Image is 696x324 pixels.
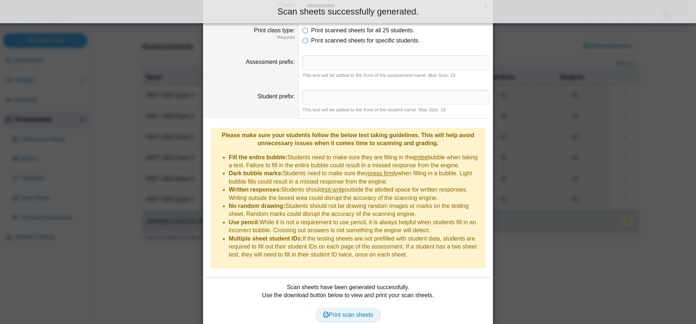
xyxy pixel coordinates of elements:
[302,72,489,79] div: This text will be added to the front of the assessment name. Max Size: 16
[229,218,482,235] li: While it is not a requirement to use pencil, it is always helpful when students fill in an incorr...
[413,154,428,160] u: entire
[221,132,474,146] b: Please make sure your students follow the below test taking guidelines. This will help avoid unne...
[229,203,285,209] b: No random drawing:
[302,107,489,113] div: This text will be added to the front of the student name. Max Size: 16
[229,219,260,225] b: Use pencil:
[323,186,344,193] u: not write
[229,154,287,160] b: Fill the entire bubble:
[229,202,482,218] li: Students should not be drawing random images or marks on the testing sheet. Random marks could di...
[323,312,373,318] span: Print scan sheets
[229,235,482,259] li: If the testing sheets are not prefilled with student data, students are required to fill out thei...
[229,170,283,176] b: Dark bubble marks:
[229,235,303,242] b: Multiple sheet student IDs:
[254,27,295,33] label: Print class type
[257,93,295,99] label: Student prefix
[229,153,482,170] li: Students need to make sure they are filling in the bubble when taking a test. Failure to fill in ...
[311,27,414,33] span: Print scanned sheets for all 25 students.
[229,186,482,202] li: Students should outside the allotted space for written responses. Writing outside the boxed area ...
[5,5,691,18] div: Scan sheets successfully generated.
[229,186,281,193] b: Written responses:
[229,169,482,186] li: Students need to make sure they when filling in a bubble. Light bubble fills could result in a mi...
[246,59,295,65] label: Assessment prefix
[315,308,381,322] a: Print scan sheets
[311,37,420,44] span: Print scanned sheets for specific students.
[207,34,295,41] dfn: Required
[368,170,398,176] u: press firmly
